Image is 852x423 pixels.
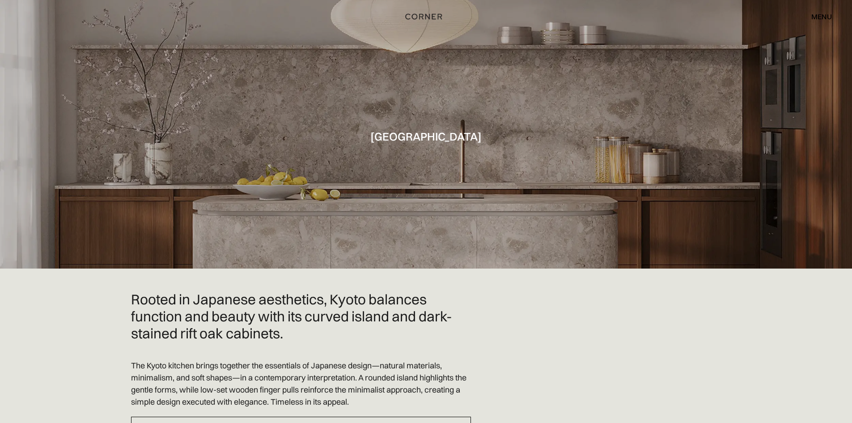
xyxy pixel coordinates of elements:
[131,291,471,342] h2: Rooted in Japanese aesthetics, Kyoto balances function and beauty with its curved island and dark...
[370,130,482,142] h1: [GEOGRAPHIC_DATA]
[802,9,832,24] div: menu
[131,359,471,408] p: The Kyoto kitchen brings together the essentials of Japanese design—natural materials, minimalism...
[394,11,458,22] a: home
[811,13,832,20] div: menu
